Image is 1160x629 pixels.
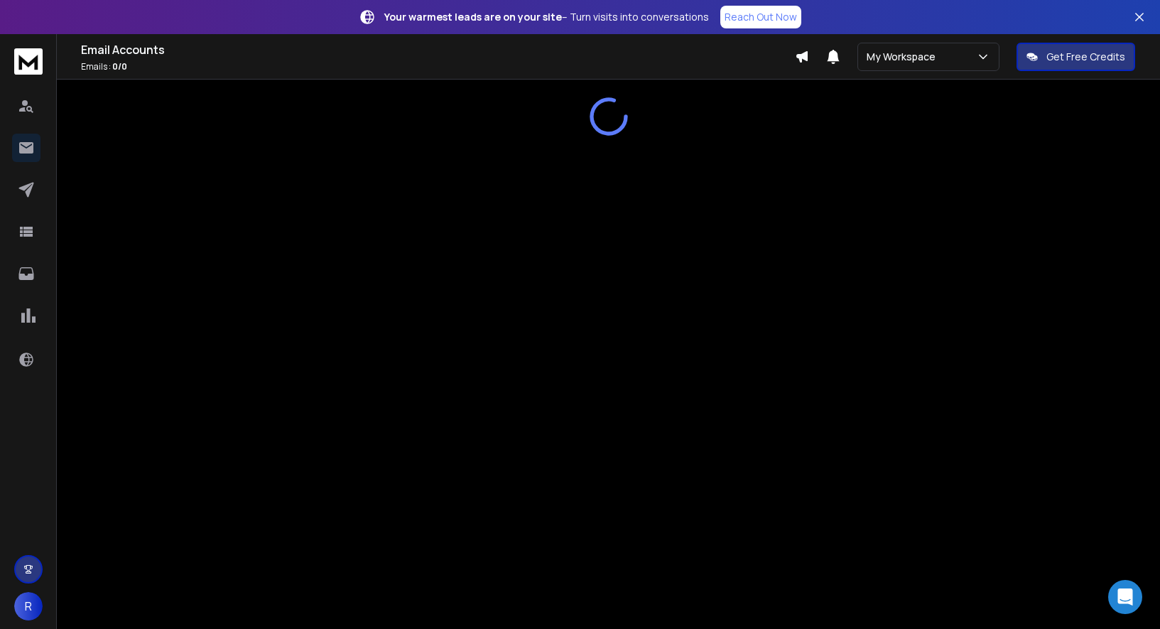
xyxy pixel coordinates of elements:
[14,592,43,620] button: R
[867,50,941,64] p: My Workspace
[1046,50,1125,64] p: Get Free Credits
[81,61,795,72] p: Emails :
[384,10,709,24] p: – Turn visits into conversations
[384,10,562,23] strong: Your warmest leads are on your site
[112,60,127,72] span: 0 / 0
[14,48,43,75] img: logo
[720,6,801,28] a: Reach Out Now
[81,41,795,58] h1: Email Accounts
[725,10,797,24] p: Reach Out Now
[1108,580,1142,614] div: Open Intercom Messenger
[1017,43,1135,71] button: Get Free Credits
